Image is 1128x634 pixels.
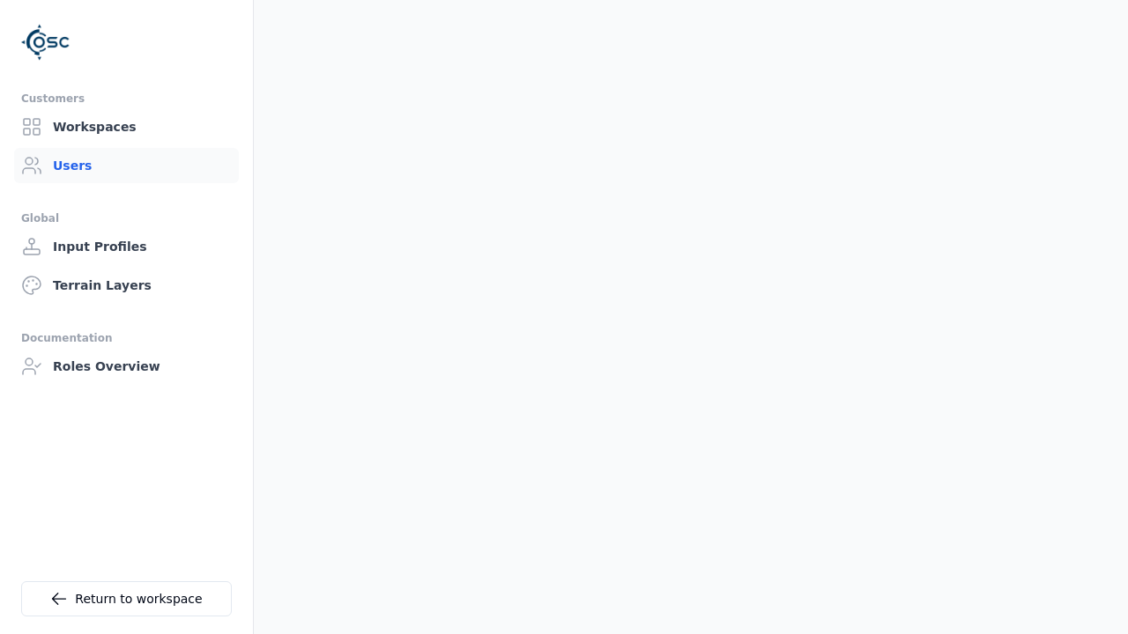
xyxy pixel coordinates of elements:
[21,18,70,67] img: Logo
[21,328,232,349] div: Documentation
[14,349,239,384] a: Roles Overview
[14,229,239,264] a: Input Profiles
[21,208,232,229] div: Global
[21,88,232,109] div: Customers
[14,148,239,183] a: Users
[14,109,239,144] a: Workspaces
[14,268,239,303] a: Terrain Layers
[21,581,232,616] a: Return to workspace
